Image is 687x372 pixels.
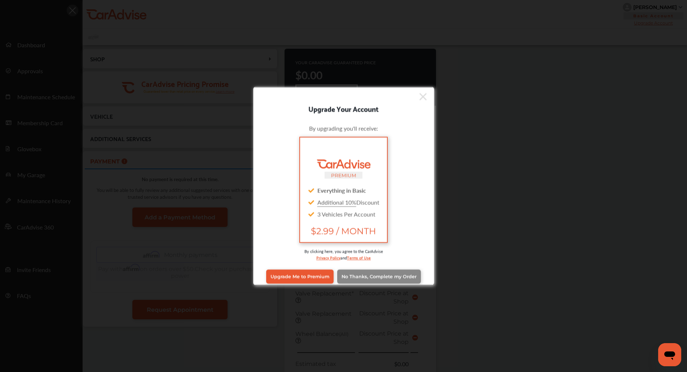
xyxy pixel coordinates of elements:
[337,270,421,283] a: No Thanks, Complete my Order
[264,248,423,268] div: By clicking here, you agree to the CarAdvise and
[254,102,434,114] div: Upgrade Your Account
[658,343,681,366] iframe: Button to launch messaging window
[270,274,329,279] span: Upgrade Me to Premium
[342,274,417,279] span: No Thanks, Complete my Order
[306,208,381,220] div: 3 Vehicles Per Account
[317,198,379,206] span: Discount
[306,226,381,236] span: $2.99 / MONTH
[317,198,356,206] u: Additional 10%
[266,270,334,283] a: Upgrade Me to Premium
[331,172,356,178] small: PREMIUM
[317,186,366,194] strong: Everything in Basic
[316,254,340,261] a: Privacy Policy
[264,124,423,132] div: By upgrading you'll receive:
[347,254,371,261] a: Terms of Use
